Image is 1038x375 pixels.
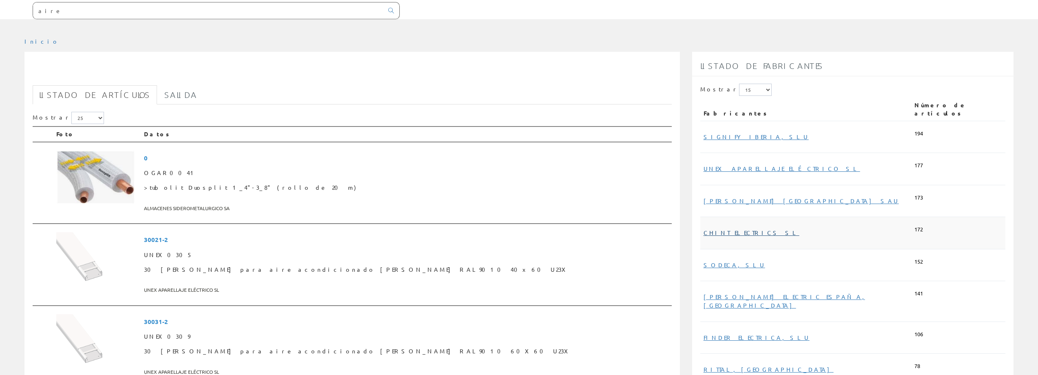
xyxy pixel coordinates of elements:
select: Mostrar [71,112,104,124]
font: Fabricantes [704,109,770,117]
select: Mostrar [739,84,772,96]
a: RITTAL, [GEOGRAPHIC_DATA] [704,366,834,373]
font: Número de artículos [914,101,967,117]
font: >tubolit Duosplit 1_4"-3_8" (rollo de 20 m) [144,184,356,191]
font: 194 [914,130,923,137]
font: UNEX APARELLAJE ELÉCTRICO SL [144,286,219,293]
a: Salida [158,85,204,104]
font: Mostrar [33,113,71,120]
font: Listado de fabricantes [700,61,823,71]
font: 30 [PERSON_NAME] para aire acondicionado [PERSON_NAME] RAL9010 40x60 U23X [144,266,571,273]
font: 152 [914,258,923,265]
font: 30031-2 [144,317,168,326]
font: Foto [56,130,75,138]
a: Listado de artículos [33,85,157,104]
font: Datos [144,130,172,138]
font: Salida [164,90,197,100]
font: ALMACENES SIDEROMETALURGICO SA [144,205,230,211]
a: FINDER ELECTRICA, SLU [704,334,810,341]
img: Foto artículo >tubolit Duosplit 1_4 [56,151,135,205]
font: 0 [144,154,148,162]
input: Buscar ... [33,2,383,19]
font: 172 [914,226,923,233]
font: 30021-2 [144,235,168,244]
a: SODECA, SLU [704,261,765,268]
img: Foto artículo 30 Canal para aire acondicionado blanco RAL9010 40x60 U23X (150x150) [56,232,117,293]
font: 177 [914,162,923,169]
font: 106 [914,331,923,337]
font: UNEX APARELLAJE ELÉCTRICO SL [144,368,219,375]
font: aire [33,64,57,81]
a: UNEX APARELLAJE ELÉCTRICO SL [704,165,860,172]
font: Mostrar [700,85,739,93]
font: Listado de artículos [39,90,150,100]
font: UNEX0305 [144,251,193,258]
a: SIGNIFY IBERIA, SLU [704,133,809,140]
font: UNEX0309 [144,333,190,340]
font: 173 [914,194,923,201]
a: [PERSON_NAME] [GEOGRAPHIC_DATA] SAU [704,197,899,204]
font: OGAR0041 [144,169,197,176]
font: 30 [PERSON_NAME] para aire acondicionado [PERSON_NAME] RAL9010 60X60 U23X [144,347,573,355]
a: CHINT ELECTRICS SL [704,229,799,236]
a: [PERSON_NAME] ELECTRIC ESPAÑA, [GEOGRAPHIC_DATA] [704,293,865,309]
font: 78 [914,362,920,369]
a: Inicio [24,38,59,45]
font: 141 [914,290,923,297]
